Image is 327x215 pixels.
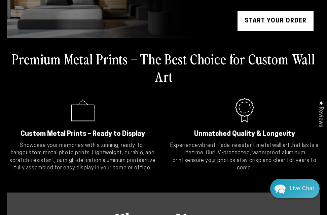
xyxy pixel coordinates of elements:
strong: high-definition aluminum prints [65,158,142,163]
h2: Premium Metal Prints – The Best Choice for Custom Wall Art [7,50,320,85]
a: START YOUR Order [238,11,314,31]
strong: vibrant, fade-resistant metal wall art [198,143,290,148]
h2: Custom Metal Prints – Ready to Display [15,130,150,139]
h2: Unmatched Quality & Longevity [177,130,312,139]
strong: custom metal photo prints [23,150,90,156]
div: Chat widget toggle [270,179,320,198]
div: Click to open Judge.me floating reviews tab [314,95,327,132]
div: Contact Us Directly [290,179,314,198]
p: Showcase your memories with stunning, ready-to-hang . Lightweight, durable, and scratch-resistant... [7,142,158,172]
strong: UV-protected, waterproof aluminum prints [173,150,305,163]
p: Experience that lasts a lifetime. Our ensure your photos stay crisp and clear for years to come. [169,142,320,172]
